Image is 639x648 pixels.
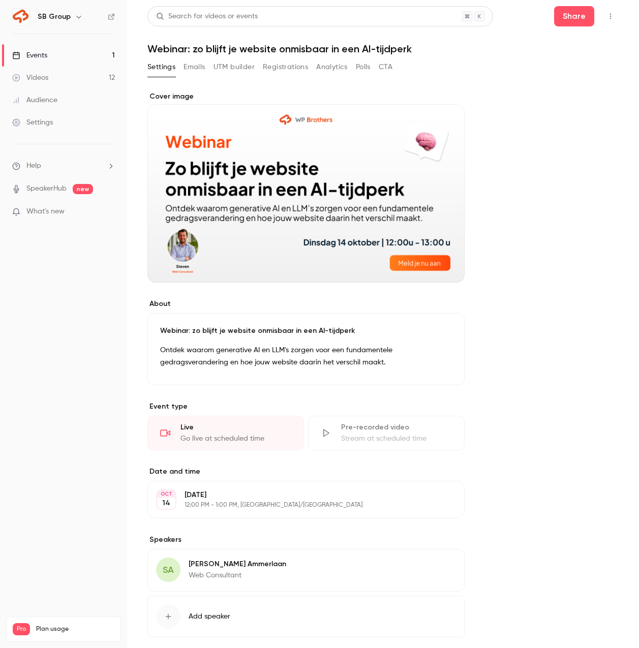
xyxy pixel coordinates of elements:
button: Share [554,6,594,26]
p: 12:00 PM - 1:00 PM, [GEOGRAPHIC_DATA]/[GEOGRAPHIC_DATA] [185,501,411,509]
span: Add speaker [189,611,230,622]
section: Cover image [147,91,465,283]
label: Speakers [147,535,465,545]
button: Analytics [316,59,348,75]
span: What's new [26,206,65,217]
div: Go live at scheduled time [180,434,291,444]
p: Web Consultant [189,570,286,580]
p: Webinar: zo blijft je website onmisbaar in een AI-tijdperk [160,326,452,336]
button: Polls [356,59,371,75]
div: Events [12,50,47,60]
span: SA [163,563,174,577]
label: About [147,299,465,309]
div: Pre-recorded video [341,422,452,433]
div: Settings [12,117,53,128]
button: Settings [147,59,175,75]
button: Registrations [263,59,308,75]
span: Pro [13,623,30,635]
h1: Webinar: zo blijft je website onmisbaar in een AI-tijdperk [147,43,619,55]
p: Event type [147,402,465,412]
h6: SB Group [38,12,71,22]
span: Help [26,161,41,171]
div: Videos [12,73,48,83]
p: [DATE] [185,490,411,500]
div: Live [180,422,291,433]
button: Add speaker [147,596,465,637]
div: Stream at scheduled time [341,434,452,444]
span: new [73,184,93,194]
div: Audience [12,95,57,105]
span: Plan usage [36,625,114,633]
div: SA[PERSON_NAME] AmmerlaanWeb Consultant [147,549,465,592]
div: OCT [157,490,175,498]
div: Search for videos or events [156,11,258,22]
p: Ontdek waarom generative AI en LLM's zorgen voor een fundamentele gedragsverandering en hoe jouw ... [160,344,452,368]
p: [PERSON_NAME] Ammerlaan [189,559,286,569]
label: Cover image [147,91,465,102]
li: help-dropdown-opener [12,161,115,171]
button: Emails [184,59,205,75]
a: SpeakerHub [26,183,67,194]
div: Pre-recorded videoStream at scheduled time [308,416,465,450]
label: Date and time [147,467,465,477]
p: 14 [162,498,170,508]
button: UTM builder [214,59,255,75]
button: CTA [379,59,392,75]
img: SB Group [13,9,29,25]
iframe: Noticeable Trigger [103,207,115,217]
div: LiveGo live at scheduled time [147,416,304,450]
